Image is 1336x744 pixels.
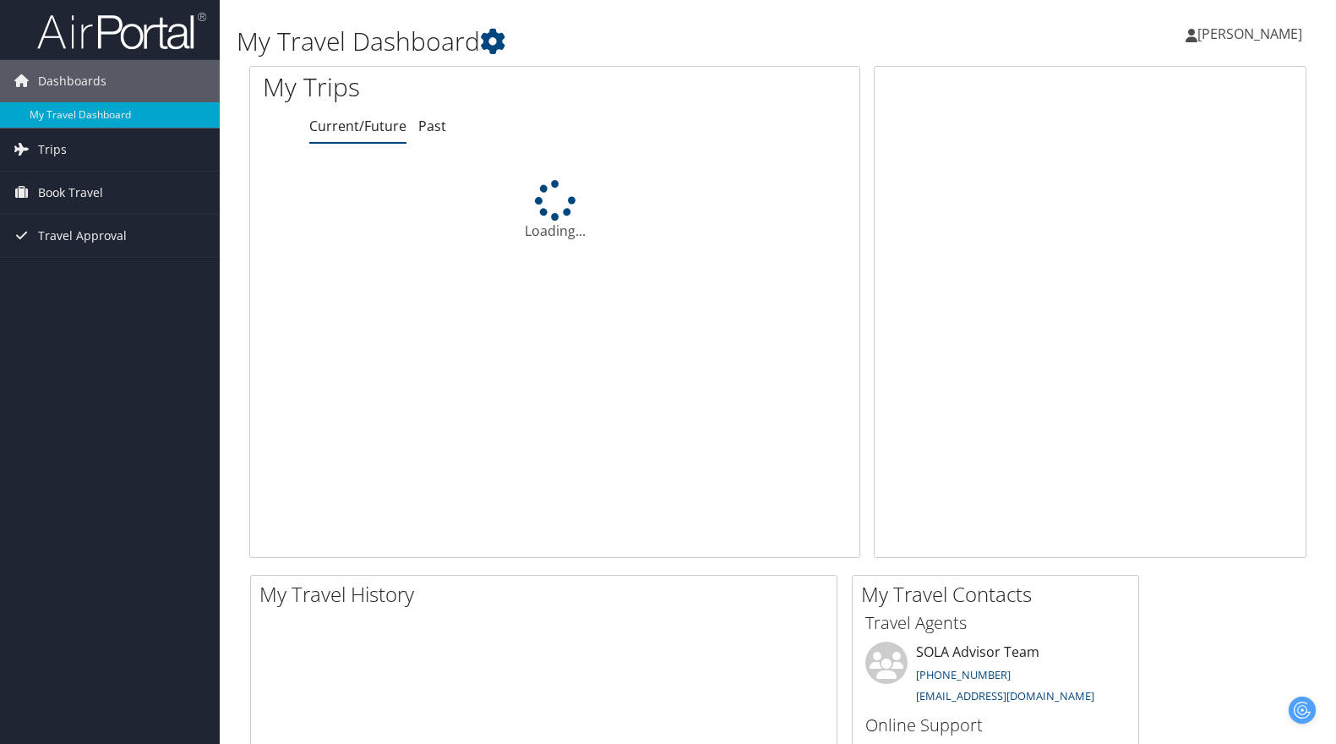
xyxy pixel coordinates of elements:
[263,69,593,105] h1: My Trips
[916,667,1011,682] a: [PHONE_NUMBER]
[916,688,1094,703] a: [EMAIL_ADDRESS][DOMAIN_NAME]
[1186,8,1319,59] a: [PERSON_NAME]
[237,24,958,59] h1: My Travel Dashboard
[861,580,1138,609] h2: My Travel Contacts
[857,642,1134,711] li: SOLA Advisor Team
[865,611,1126,635] h3: Travel Agents
[1197,25,1302,43] span: [PERSON_NAME]
[38,129,67,171] span: Trips
[250,180,859,241] div: Loading...
[38,215,127,257] span: Travel Approval
[38,60,106,102] span: Dashboards
[38,172,103,214] span: Book Travel
[418,117,446,135] a: Past
[309,117,406,135] a: Current/Future
[37,11,206,51] img: airportal-logo.png
[865,714,1126,737] h3: Online Support
[259,580,837,609] h2: My Travel History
